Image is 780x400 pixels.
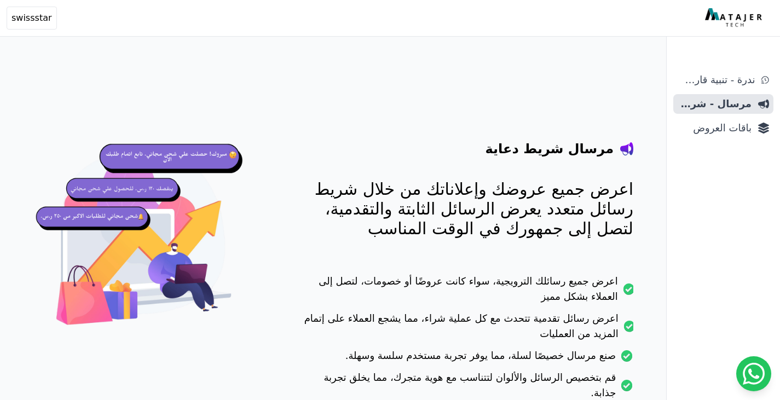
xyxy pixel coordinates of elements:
[705,8,765,28] img: MatajerTech Logo
[678,120,752,136] span: باقات العروض
[7,7,57,30] button: swissstar
[678,96,752,112] span: مرسال - شريط دعاية
[299,274,633,311] li: اعرض جميع رسائلك الترويجية، سواء كانت عروضًا أو خصومات، لتصل إلى العملاء بشكل مميز
[486,140,614,158] h4: مرسال شريط دعاية
[678,72,755,88] span: ندرة - تنبية قارب علي النفاذ
[299,348,633,370] li: صنع مرسال خصيصًا لسلة، مما يوفر تجربة مستخدم سلسة وسهلة.
[299,311,633,348] li: اعرض رسائل تقدمية تتحدث مع كل عملية شراء، مما يشجع العملاء على إتمام المزيد من العمليات
[33,131,255,353] img: hero
[11,11,52,25] span: swissstar
[299,179,633,239] p: اعرض جميع عروضك وإعلاناتك من خلال شريط رسائل متعدد يعرض الرسائل الثابتة والتقدمية، لتصل إلى جمهور...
